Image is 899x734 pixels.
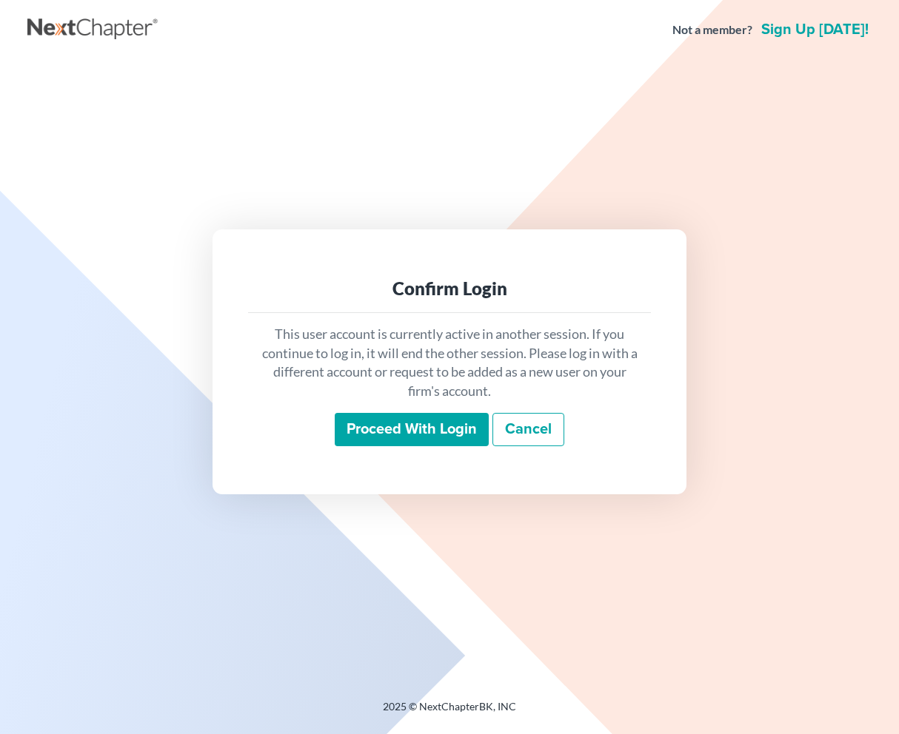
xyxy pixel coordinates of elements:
strong: Not a member? [672,21,752,38]
p: This user account is currently active in another session. If you continue to log in, it will end ... [260,325,639,401]
a: Sign up [DATE]! [758,22,872,37]
div: Confirm Login [260,277,639,300]
input: Proceed with login [335,413,489,447]
div: 2025 © NextChapterBK, INC [27,699,872,726]
a: Cancel [492,413,564,447]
